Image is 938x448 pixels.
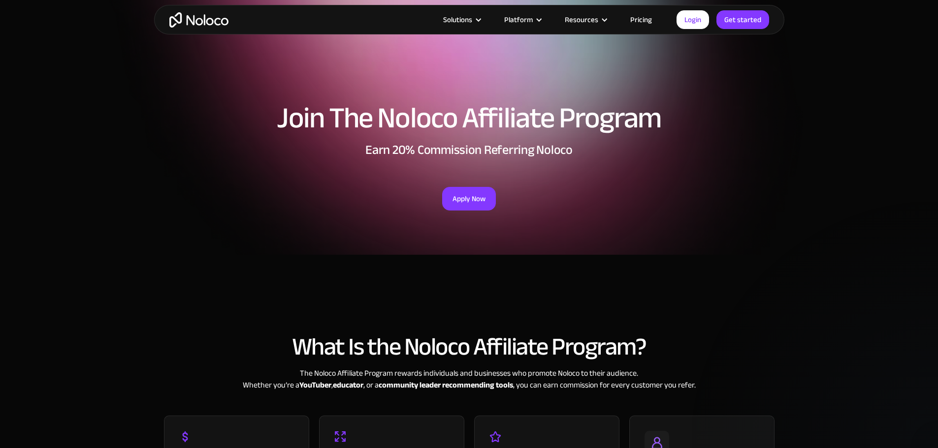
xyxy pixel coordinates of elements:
div: The Noloco Affiliate Program rewards individuals and businesses who promote Noloco to their audie... [164,367,775,391]
strong: leader [420,378,441,392]
strong: recommending [442,378,494,392]
div: Solutions [443,13,472,26]
div: Platform [504,13,533,26]
strong: educator [333,378,363,392]
div: Platform [492,13,552,26]
strong: tools [496,378,513,392]
a: Apply Now [442,187,496,210]
strong: YouTuber [299,378,331,392]
h1: Join The Noloco Affiliate Program [164,103,775,133]
div: Solutions [431,13,492,26]
strong: community [379,378,418,392]
div: Resources [552,13,618,26]
div: Resources [565,13,598,26]
strong: Earn 20% Commission Referring Noloco [365,138,573,162]
a: Pricing [618,13,664,26]
h2: What Is the Noloco Affiliate Program? [164,333,775,360]
a: Get started [716,10,769,29]
a: home [169,12,228,28]
a: Login [677,10,709,29]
